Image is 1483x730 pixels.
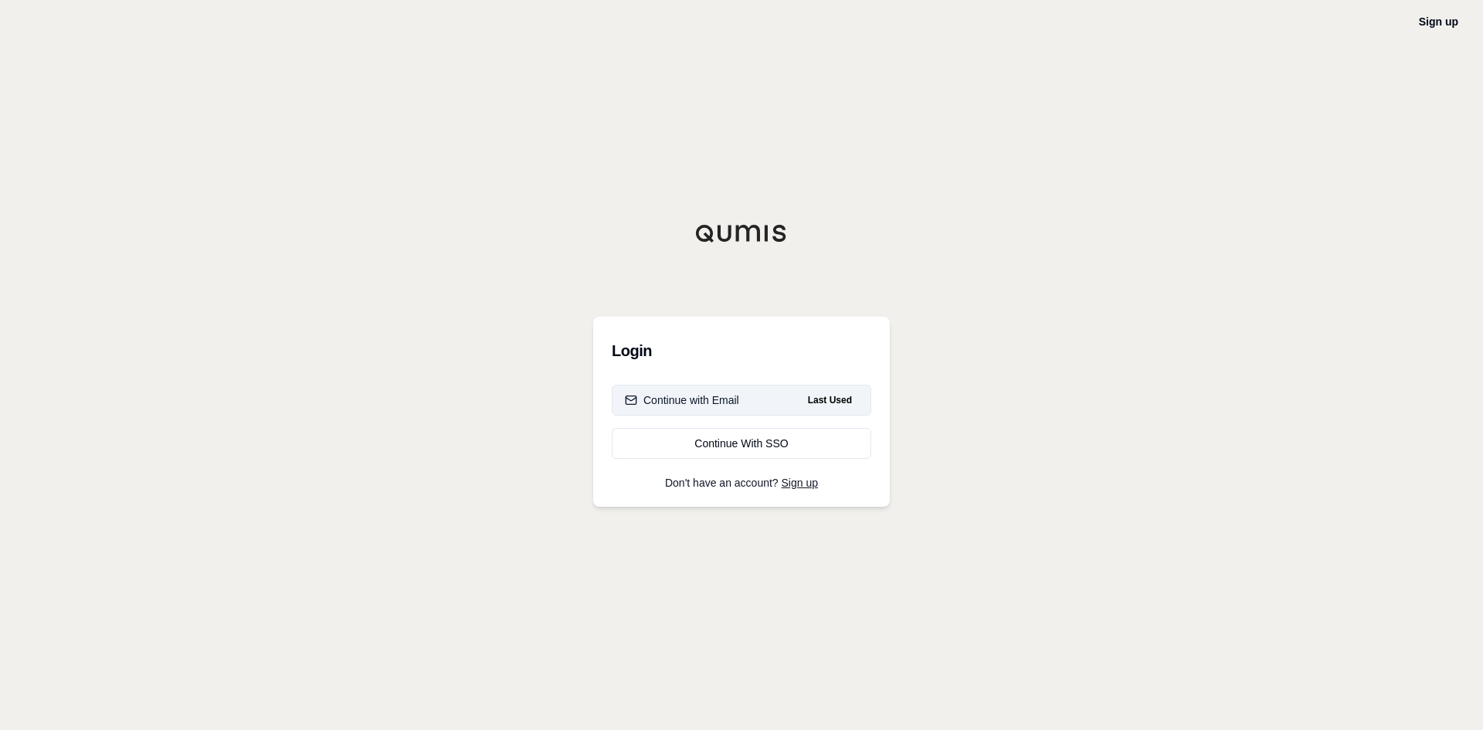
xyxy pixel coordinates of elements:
[612,385,871,416] button: Continue with EmailLast Used
[612,477,871,488] p: Don't have an account?
[625,436,858,451] div: Continue With SSO
[625,392,739,408] div: Continue with Email
[802,391,858,409] span: Last Used
[782,477,818,489] a: Sign up
[695,224,788,243] img: Qumis
[1419,15,1458,28] a: Sign up
[612,335,871,366] h3: Login
[612,428,871,459] a: Continue With SSO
